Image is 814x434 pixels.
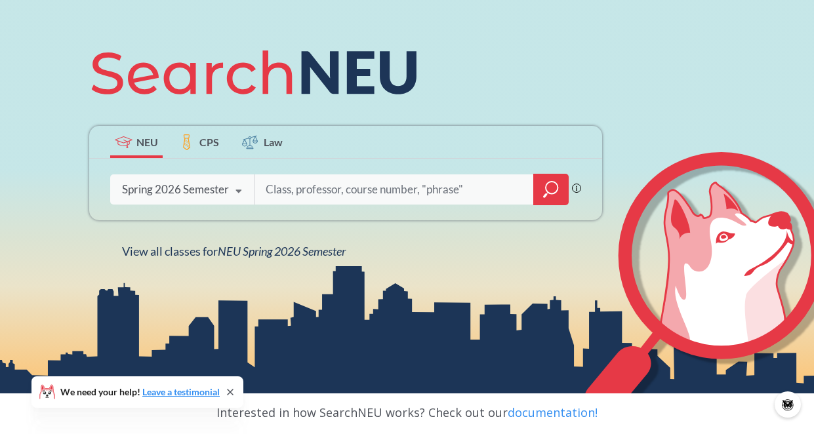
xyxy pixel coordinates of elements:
[122,182,229,197] div: Spring 2026 Semester
[264,176,524,203] input: Class, professor, course number, "phrase"
[199,134,219,149] span: CPS
[533,174,569,205] div: magnifying glass
[60,387,220,397] span: We need your help!
[218,244,346,258] span: NEU Spring 2026 Semester
[122,244,346,258] span: View all classes for
[264,134,283,149] span: Law
[543,180,559,199] svg: magnifying glass
[142,386,220,397] a: Leave a testimonial
[508,404,598,420] a: documentation!
[136,134,158,149] span: NEU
